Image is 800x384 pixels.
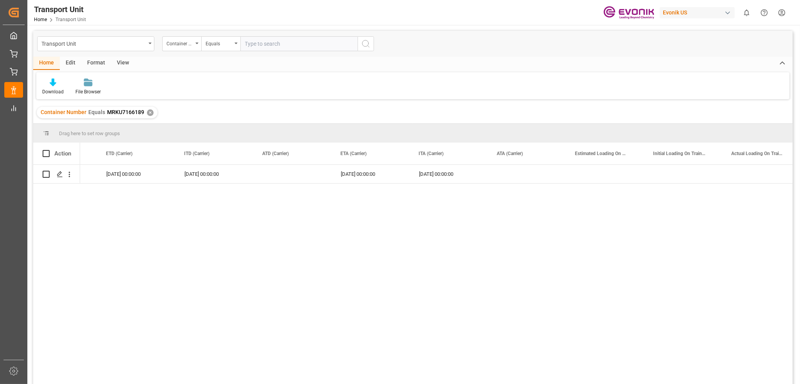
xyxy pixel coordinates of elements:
[54,150,71,157] div: Action
[33,57,60,70] div: Home
[738,4,755,21] button: show 0 new notifications
[201,36,240,51] button: open menu
[184,151,209,156] span: ITD (Carrier)
[497,151,523,156] span: ATA (Carrier)
[88,109,105,115] span: Equals
[34,4,86,15] div: Transport Unit
[33,165,80,184] div: Press SPACE to select this row.
[660,7,735,18] div: Evonik US
[410,165,488,183] div: [DATE] 00:00:00
[575,151,627,156] span: Estimated Loading On Train (Destination)
[262,151,289,156] span: ATD (Carrier)
[240,36,358,51] input: Type to search
[166,38,193,47] div: Container Number
[162,36,201,51] button: open menu
[147,109,154,116] div: ✕
[331,165,410,183] div: [DATE] 00:00:00
[60,57,81,70] div: Edit
[731,151,784,156] span: Actual Loading On Train (Destination)
[653,151,705,156] span: Initial Loading On Train (Destination)
[358,36,374,51] button: search button
[603,6,654,20] img: Evonik-brand-mark-Deep-Purple-RGB.jpeg_1700498283.jpeg
[97,165,175,183] div: [DATE] 00:00:00
[106,151,132,156] span: ETD (Carrier)
[42,88,64,95] div: Download
[107,109,144,115] span: MRKU7166189
[111,57,135,70] div: View
[206,38,232,47] div: Equals
[419,151,444,156] span: ITA (Carrier)
[340,151,367,156] span: ETA (Carrier)
[37,36,154,51] button: open menu
[175,165,253,183] div: [DATE] 00:00:00
[41,109,86,115] span: Container Number
[41,38,146,48] div: Transport Unit
[75,88,101,95] div: File Browser
[59,130,120,136] span: Drag here to set row groups
[34,17,47,22] a: Home
[755,4,773,21] button: Help Center
[81,57,111,70] div: Format
[660,5,738,20] button: Evonik US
